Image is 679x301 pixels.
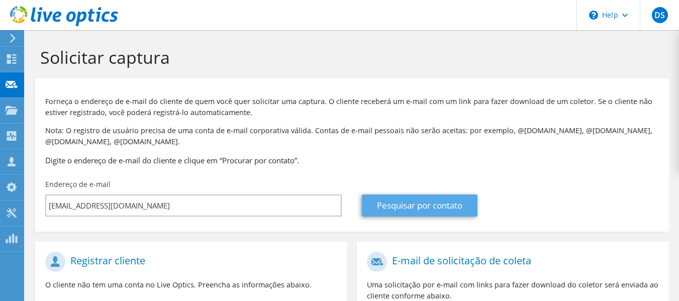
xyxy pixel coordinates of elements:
svg: \n [589,11,598,20]
a: Pesquisar por contato [362,194,477,217]
label: Endereço de e-mail [45,179,111,189]
p: O cliente não tem uma conta no Live Optics. Preencha as informações abaixo. [45,279,337,290]
h1: Registrar cliente [45,252,332,272]
h1: E-mail de solicitação de coleta [367,252,653,272]
span: DS [652,7,668,23]
h3: Digite o endereço de e-mail do cliente e clique em “Procurar por contato”. [45,155,659,166]
p: Forneça o endereço de e-mail do cliente de quem você quer solicitar uma captura. O cliente recebe... [45,96,659,118]
h1: Solicitar captura [40,47,659,68]
p: Nota: O registro de usuário precisa de uma conta de e-mail corporativa válida. Contas de e-mail p... [45,125,659,147]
